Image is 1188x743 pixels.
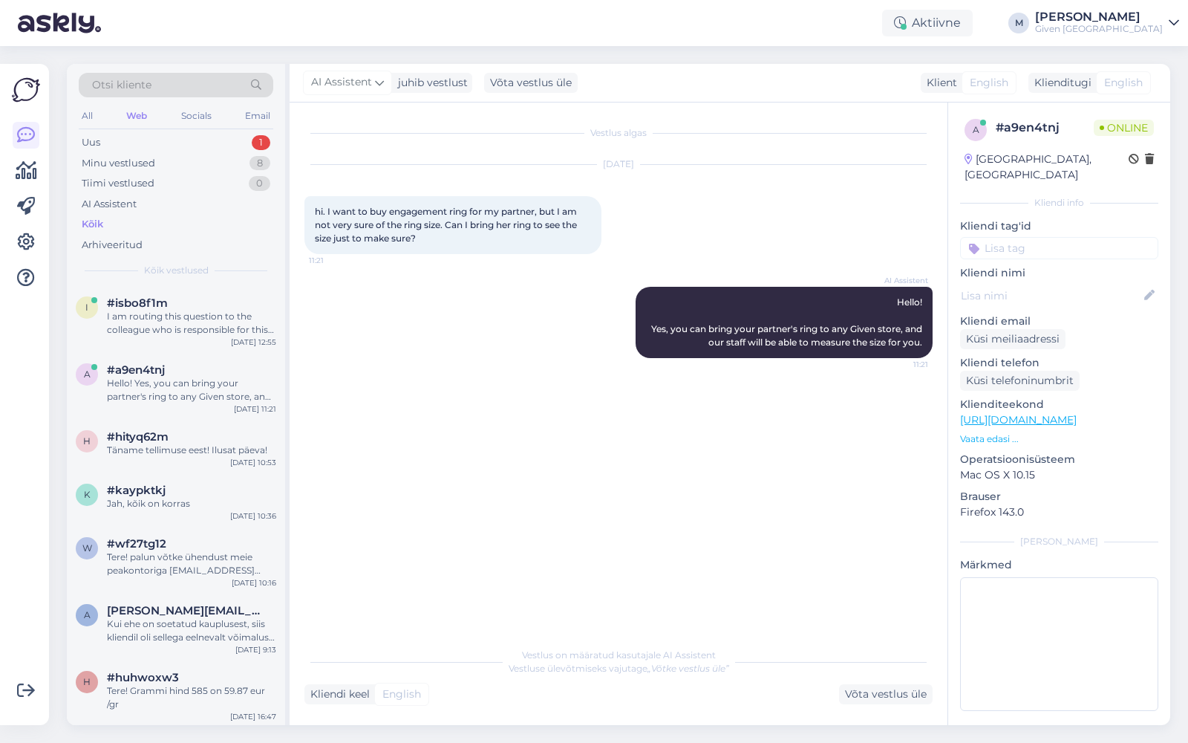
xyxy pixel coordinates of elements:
[960,535,1158,548] div: [PERSON_NAME]
[82,217,103,232] div: Kõik
[1094,120,1154,136] span: Online
[82,176,154,191] div: Tiimi vestlused
[84,369,91,380] span: a
[249,176,270,191] div: 0
[107,617,276,644] div: Kui ehe on soetatud kauplusest, siis kliendil oli sellega eelnevalt võimalus tutvuda, seetõttu ei...
[107,671,179,684] span: #huhwoxw3
[82,542,92,554] span: w
[235,644,276,655] div: [DATE] 9:13
[231,337,276,348] div: [DATE] 12:55
[1104,75,1143,91] span: English
[311,74,372,91] span: AI Assistent
[960,504,1158,520] p: Firefox 143.0
[970,75,1008,91] span: English
[123,106,150,126] div: Web
[960,329,1065,349] div: Küsi meiliaadressi
[960,355,1158,371] p: Kliendi telefon
[996,119,1094,137] div: # a9en4tnj
[509,663,729,674] span: Vestluse ülevõtmiseks vajutage
[242,106,273,126] div: Email
[107,604,261,617] span: Anastassia.kostyuchenko@gmail.com
[230,457,276,468] div: [DATE] 10:53
[84,489,91,500] span: k
[107,484,166,497] span: #kaypktkj
[304,126,933,140] div: Vestlus algas
[1035,11,1179,35] a: [PERSON_NAME]Given [GEOGRAPHIC_DATA]
[960,467,1158,483] p: Mac OS X 10.15
[315,206,579,244] span: hi. I want to buy engagement ring for my partner, but I am not very sure of the ring size. Can I ...
[1035,23,1163,35] div: Given [GEOGRAPHIC_DATA]
[1008,13,1029,33] div: M
[178,106,215,126] div: Socials
[960,265,1158,281] p: Kliendi nimi
[882,10,973,36] div: Aktiivne
[107,296,168,310] span: #isbo8f1m
[960,218,1158,234] p: Kliendi tag'id
[973,124,979,135] span: a
[304,687,370,702] div: Kliendi keel
[382,687,421,702] span: English
[965,152,1129,183] div: [GEOGRAPHIC_DATA], [GEOGRAPHIC_DATA]
[960,489,1158,504] p: Brauser
[92,77,151,93] span: Otsi kliente
[82,197,137,212] div: AI Assistent
[872,359,928,370] span: 11:21
[392,75,468,91] div: juhib vestlust
[107,363,165,377] span: #a9en4tnj
[960,371,1080,391] div: Küsi telefoninumbrit
[960,452,1158,467] p: Operatsioonisüsteem
[82,135,100,150] div: Uus
[79,106,96,126] div: All
[839,684,933,704] div: Võta vestlus üle
[522,649,716,661] span: Vestlus on määratud kasutajale AI Assistent
[960,196,1158,210] div: Kliendi info
[960,397,1158,412] p: Klienditeekond
[107,551,276,577] div: Tere! palun võtke ühendust meie peakontoriga [EMAIL_ADDRESS][DOMAIN_NAME]
[232,577,276,588] div: [DATE] 10:16
[1035,11,1163,23] div: [PERSON_NAME]
[83,435,91,447] span: h
[107,497,276,510] div: Jah, kõik on korras
[107,684,276,711] div: Tere! Grammi hind 585 on 59.87 eur /gr
[107,537,166,551] span: #wf27tg12
[249,156,270,171] div: 8
[304,158,933,171] div: [DATE]
[921,75,957,91] div: Klient
[1028,75,1091,91] div: Klienditugi
[144,264,209,277] span: Kõik vestlused
[83,676,91,687] span: h
[252,135,270,150] div: 1
[872,275,928,286] span: AI Assistent
[84,609,91,620] span: A
[107,377,276,403] div: Hello! Yes, you can bring your partner's ring to any Given store, and our staff will be able to m...
[960,237,1158,259] input: Lisa tag
[647,663,729,674] i: „Võtke vestlus üle”
[960,432,1158,446] p: Vaata edasi ...
[309,255,365,266] span: 11:21
[107,310,276,337] div: I am routing this question to the colleague who is responsible for this topic. The reply might ta...
[234,403,276,415] div: [DATE] 11:21
[107,444,276,457] div: Täname tellimuse eest! Ilusat päeva!
[961,288,1141,304] input: Lisa nimi
[12,76,40,104] img: Askly Logo
[85,302,88,313] span: i
[960,557,1158,573] p: Märkmed
[82,238,143,253] div: Arhiveeritud
[82,156,155,171] div: Minu vestlused
[960,314,1158,329] p: Kliendi email
[107,430,169,444] span: #hityq62m
[484,73,578,93] div: Võta vestlus üle
[960,413,1077,426] a: [URL][DOMAIN_NAME]
[230,510,276,522] div: [DATE] 10:36
[230,711,276,722] div: [DATE] 16:47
